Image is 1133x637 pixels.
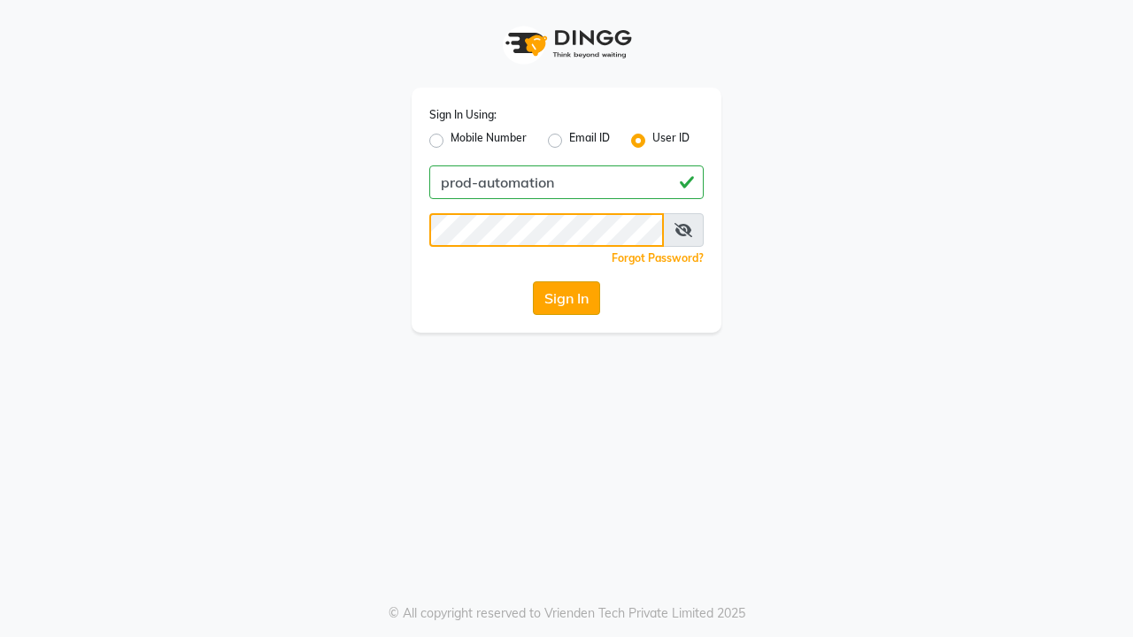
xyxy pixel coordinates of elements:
[429,107,497,123] label: Sign In Using:
[612,251,704,265] a: Forgot Password?
[652,130,690,151] label: User ID
[429,213,664,247] input: Username
[451,130,527,151] label: Mobile Number
[496,18,637,70] img: logo1.svg
[429,165,704,199] input: Username
[569,130,610,151] label: Email ID
[533,281,600,315] button: Sign In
